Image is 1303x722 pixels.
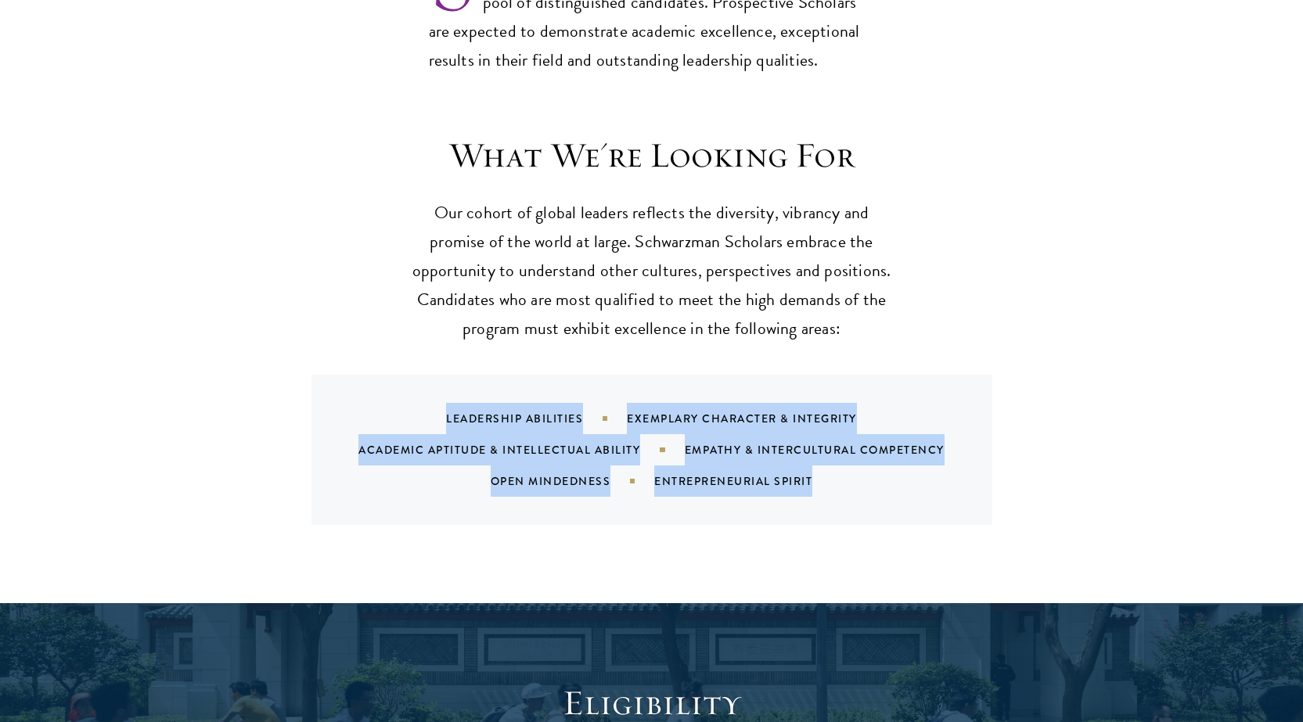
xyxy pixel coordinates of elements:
[409,134,894,178] h3: What We're Looking For
[446,411,627,426] div: Leadership Abilities
[491,473,655,489] div: Open Mindedness
[654,473,851,489] div: Entrepreneurial Spirit
[409,199,894,343] p: Our cohort of global leaders reflects the diversity, vibrancy and promise of the world at large. ...
[358,442,684,458] div: Academic Aptitude & Intellectual Ability
[627,411,896,426] div: Exemplary Character & Integrity
[685,442,984,458] div: Empathy & Intercultural Competency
